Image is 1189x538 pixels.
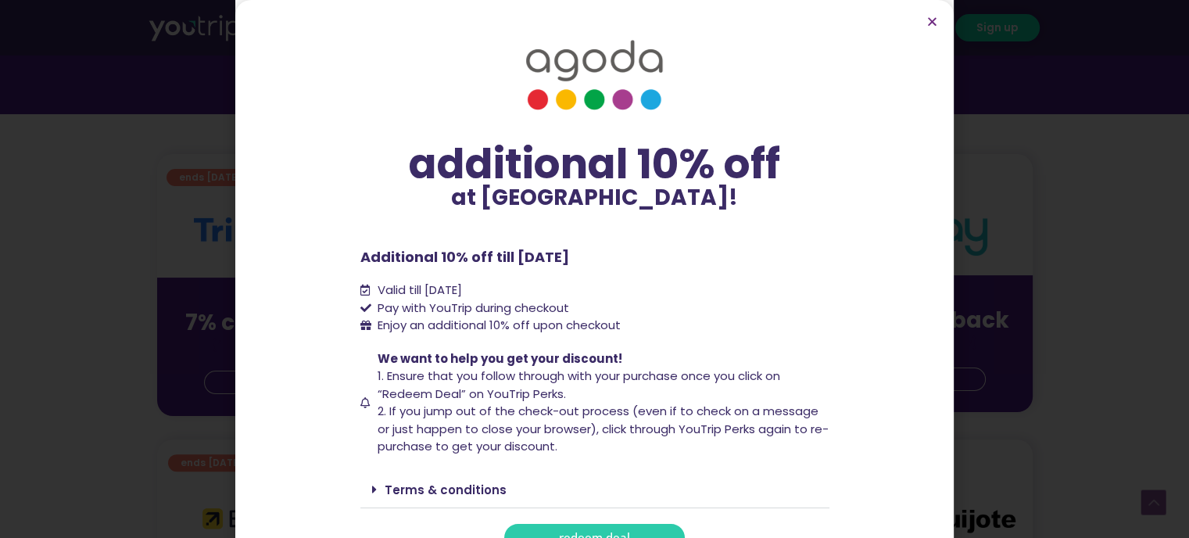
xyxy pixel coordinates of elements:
span: Enjoy an additional 10% off upon checkout [378,317,621,333]
a: Terms & conditions [385,482,507,498]
p: at [GEOGRAPHIC_DATA]! [360,187,829,209]
span: We want to help you get your discount! [378,350,622,367]
span: Pay with YouTrip during checkout [374,299,569,317]
span: Valid till [DATE] [374,282,462,299]
div: additional 10% off [360,142,829,187]
span: 2. If you jump out of the check-out process (even if to check on a message or just happen to clos... [378,403,829,454]
a: Close [926,16,938,27]
div: Terms & conditions [360,472,829,508]
span: 1. Ensure that you follow through with your purchase once you click on “Redeem Deal” on YouTrip P... [378,368,780,402]
p: Additional 10% off till [DATE] [360,246,829,267]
